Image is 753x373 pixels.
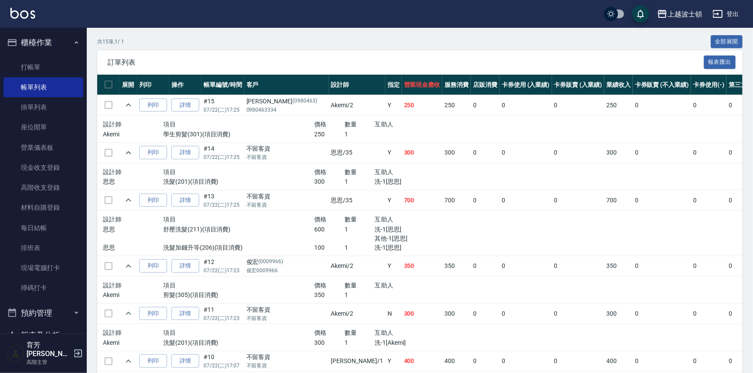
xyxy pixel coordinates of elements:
p: 1 [345,225,375,234]
button: 上越波士頓 [654,5,706,23]
button: 報表匯出 [704,56,736,69]
button: 列印 [139,194,167,207]
td: 700 [442,190,471,211]
p: 學生剪髮(301)(項目消費) [163,130,314,139]
td: 0 [471,256,500,276]
p: 剪髮(305)(項目消費) [163,290,314,300]
td: 0 [633,304,691,324]
td: 0 [500,304,552,324]
span: 互助人 [375,168,393,175]
span: 項目 [163,216,176,223]
p: 洗髮(201)(項目消費) [163,177,314,186]
th: 卡券使用 (入業績) [500,75,552,95]
p: 其他-1[思思] [375,234,465,243]
td: 0 [552,95,605,116]
td: 250 [442,95,471,116]
td: 0 [691,304,727,324]
div: 不留客資 [247,192,327,201]
span: 數量 [345,216,357,223]
a: 排班表 [3,238,83,258]
div: 俊宏 [247,257,327,267]
p: 350 [314,290,345,300]
p: Akemi [103,290,163,300]
td: 250 [604,95,633,116]
p: 不留客資 [247,153,327,161]
td: Akemi /2 [329,304,385,324]
p: 洗髮(201)(項目消費) [163,338,314,347]
button: 全部展開 [711,35,743,49]
button: expand row [122,99,135,112]
button: 登出 [709,6,743,22]
td: 300 [604,142,633,163]
span: 價格 [314,121,327,128]
div: 上越波士頓 [668,9,702,20]
th: 展開 [120,75,137,95]
p: 300 [314,177,345,186]
a: 現金收支登錄 [3,158,83,178]
td: 300 [402,304,443,324]
td: 400 [442,351,471,371]
a: 詳情 [171,99,199,112]
img: Person [7,345,24,362]
p: 1 [345,130,375,139]
th: 列印 [137,75,169,95]
span: 價格 [314,282,327,289]
a: 每日結帳 [3,218,83,238]
p: Akemi [103,130,163,139]
p: 07/22 (二) 17:25 [204,106,242,114]
td: 300 [442,304,471,324]
p: 俊宏0009966 [247,267,327,274]
td: Y [385,351,402,371]
span: 互助人 [375,329,393,336]
th: 操作 [169,75,201,95]
span: 項目 [163,168,176,175]
button: 櫃檯作業 [3,31,83,54]
a: 高階收支登錄 [3,178,83,198]
p: 思思 [103,177,163,186]
td: 0 [500,190,552,211]
p: 舒壓洗髮(211)(項目消費) [163,225,314,234]
a: 材料自購登錄 [3,198,83,218]
td: 400 [402,351,443,371]
button: 預約管理 [3,302,83,324]
td: 思思 /35 [329,142,385,163]
a: 掃碼打卡 [3,278,83,298]
td: 0 [552,256,605,276]
td: 0 [471,351,500,371]
td: 300 [604,304,633,324]
p: 300 [314,338,345,347]
td: 0 [691,95,727,116]
button: 列印 [139,146,167,159]
p: 洗-1[思思] [375,225,465,234]
td: 400 [604,351,633,371]
p: 高階主管 [26,358,71,366]
p: 1 [345,290,375,300]
a: 帳單列表 [3,77,83,97]
div: 不留客資 [247,144,327,153]
td: #11 [201,304,244,324]
td: 0 [691,256,727,276]
p: 1 [345,177,375,186]
button: expand row [122,260,135,273]
a: 打帳單 [3,57,83,77]
button: 列印 [139,99,167,112]
td: 350 [402,256,443,276]
a: 營業儀表板 [3,138,83,158]
p: 07/22 (二) 17:07 [204,362,242,370]
td: 0 [552,351,605,371]
button: expand row [122,355,135,368]
td: 0 [633,256,691,276]
th: 帳單編號/時間 [201,75,244,95]
p: 07/22 (二) 17:23 [204,314,242,322]
th: 業績收入 [604,75,633,95]
p: 1 [345,338,375,347]
span: 項目 [163,121,176,128]
div: [PERSON_NAME] [247,97,327,106]
td: 0 [500,142,552,163]
p: 100 [314,243,345,252]
span: 設計師 [103,121,122,128]
span: 價格 [314,329,327,336]
td: 0 [552,142,605,163]
a: 詳情 [171,307,199,320]
td: #10 [201,351,244,371]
